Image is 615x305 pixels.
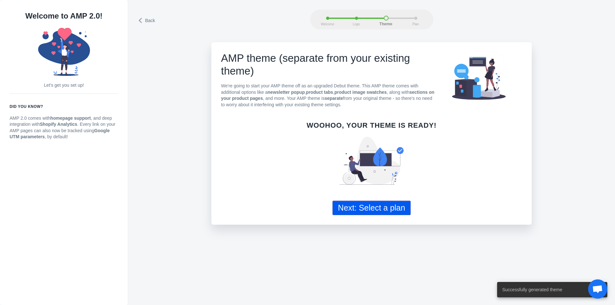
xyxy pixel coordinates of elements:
strong: product tabs [306,90,333,95]
div: Open chat [588,279,607,299]
b: separate [324,96,343,101]
button: Next: Select a plan [332,201,411,215]
span: Theme [378,22,394,27]
a: Back [138,16,156,24]
strong: Shopify Analytics [40,122,77,127]
span: Plan [408,22,424,26]
span: Successfully generated theme [502,286,562,293]
span: Welcome [320,22,336,26]
h1: Welcome to AMP 2.0! [10,10,118,22]
strong: product image swatches [334,90,387,95]
strong: newsletter popup [268,90,305,95]
p: We're going to start your AMP theme off as an upgraded Debut theme. This AMP theme comes with add... [221,83,436,108]
h6: Did you know? [10,103,118,110]
p: AMP 2.0 comes with , and deep integration with . Every link on your AMP pages can also now be tra... [10,115,118,140]
p: Let's get you set up! [10,82,118,89]
strong: Google UTM parameters [10,128,110,140]
h6: Woohoo, your theme is ready! [221,122,522,129]
span: Back [145,17,155,24]
h1: AMP theme (separate from your existing theme) [221,52,436,77]
span: Logo [348,22,365,26]
strong: homepage support [50,116,91,121]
